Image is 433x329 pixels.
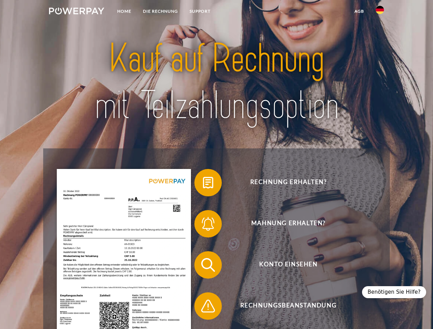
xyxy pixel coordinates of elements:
a: DIE RECHNUNG [137,5,184,17]
a: SUPPORT [184,5,216,17]
span: Rechnungsbeanstandung [204,292,372,320]
button: Konto einsehen [194,251,373,279]
button: Rechnung erhalten? [194,169,373,196]
button: Rechnungsbeanstandung [194,292,373,320]
span: Rechnung erhalten? [204,169,372,196]
span: Konto einsehen [204,251,372,279]
img: title-powerpay_de.svg [65,33,368,131]
button: Mahnung erhalten? [194,210,373,237]
img: qb_bill.svg [200,174,217,191]
a: Home [111,5,137,17]
div: Benötigen Sie Hilfe? [362,286,426,298]
img: qb_warning.svg [200,297,217,315]
span: Mahnung erhalten? [204,210,372,237]
a: agb [349,5,370,17]
img: logo-powerpay-white.svg [49,8,104,14]
img: qb_bell.svg [200,215,217,232]
img: qb_search.svg [200,256,217,273]
img: de [376,6,384,14]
